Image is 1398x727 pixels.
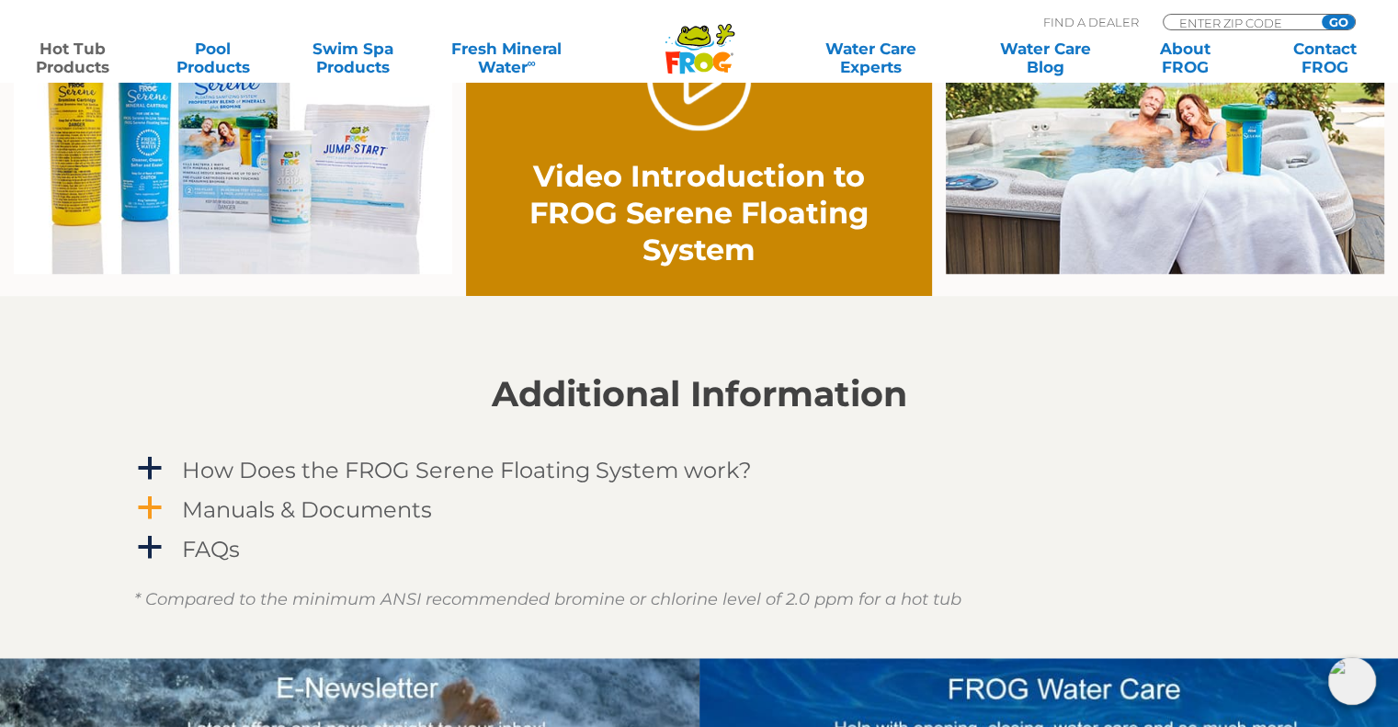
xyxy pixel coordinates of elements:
span: a [136,534,164,562]
a: a FAQs [134,532,1265,566]
a: Swim SpaProducts [299,40,407,76]
input: GO [1322,15,1355,29]
a: a How Does the FROG Serene Floating System work? [134,453,1265,487]
h4: Manuals & Documents [182,497,432,522]
em: * Compared to the minimum ANSI recommended bromine or chlorine level of 2.0 ppm for a hot tub [134,589,961,609]
a: Water CareExperts [782,40,960,76]
p: Find A Dealer [1043,14,1139,30]
h4: FAQs [182,537,240,562]
span: a [136,494,164,522]
input: Zip Code Form [1177,15,1301,30]
img: openIcon [1328,657,1376,705]
a: ContactFROG [1271,40,1380,76]
a: Hot TubProducts [18,40,127,76]
sup: ∞ [527,56,535,70]
h2: Video Introduction to FROG Serene Floating System [513,158,886,268]
a: AboutFROG [1131,40,1239,76]
a: Water CareBlog [991,40,1099,76]
a: Fresh MineralWater∞ [438,40,574,76]
a: PoolProducts [158,40,267,76]
h4: How Does the FROG Serene Floating System work? [182,458,752,483]
span: a [136,455,164,483]
a: a Manuals & Documents [134,493,1265,527]
h2: Additional Information [134,374,1265,415]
